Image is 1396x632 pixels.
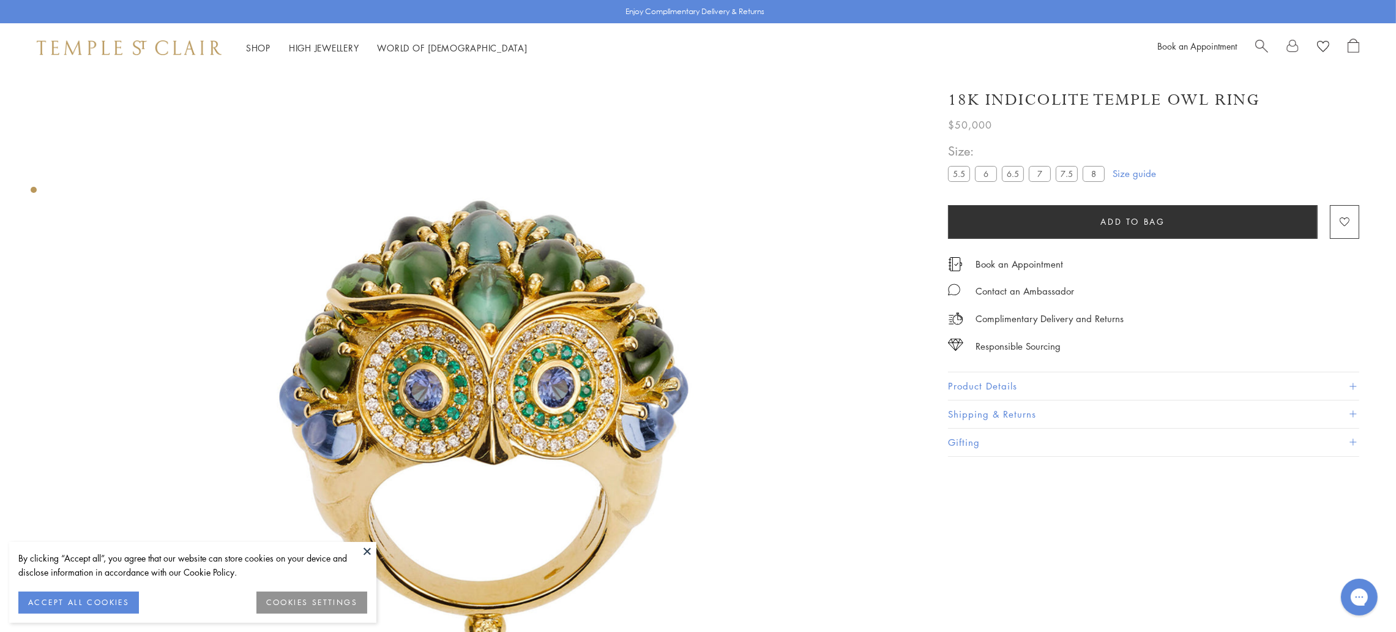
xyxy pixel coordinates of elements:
img: icon_sourcing.svg [948,339,963,351]
div: Contact an Ambassador [976,284,1074,299]
img: icon_appointment.svg [948,257,963,271]
button: Product Details [948,372,1359,400]
label: 6 [975,166,997,181]
div: Product gallery navigation [31,184,37,203]
a: World of [DEMOGRAPHIC_DATA]World of [DEMOGRAPHIC_DATA] [378,42,528,54]
label: 5.5 [948,166,970,181]
label: 8 [1083,166,1105,181]
button: Gifting [948,429,1359,456]
a: Book an Appointment [976,257,1063,271]
span: $50,000 [948,117,992,133]
button: Add to bag [948,205,1318,239]
span: Add to bag [1101,215,1165,228]
nav: Main navigation [246,40,528,56]
p: Complimentary Delivery and Returns [976,311,1124,326]
a: ShopShop [246,42,271,54]
a: Book an Appointment [1157,40,1237,52]
a: High JewelleryHigh Jewellery [289,42,359,54]
label: 7.5 [1056,166,1078,181]
h1: 18K Indicolite Temple Owl Ring [948,89,1260,111]
div: Responsible Sourcing [976,339,1061,354]
span: Size: [948,141,1110,161]
a: Size guide [1113,167,1156,179]
a: Search [1255,39,1268,57]
div: By clicking “Accept all”, you agree that our website can store cookies on your device and disclos... [18,551,367,579]
iframe: Gorgias live chat messenger [1335,574,1384,620]
button: COOKIES SETTINGS [256,592,367,614]
a: Open Shopping Bag [1348,39,1359,57]
img: Temple St. Clair [37,40,222,55]
button: ACCEPT ALL COOKIES [18,592,139,614]
label: 6.5 [1002,166,1024,181]
label: 7 [1029,166,1051,181]
a: View Wishlist [1317,39,1329,57]
img: MessageIcon-01_2.svg [948,284,960,296]
img: icon_delivery.svg [948,311,963,326]
p: Enjoy Complimentary Delivery & Returns [625,6,764,18]
button: Shipping & Returns [948,401,1359,428]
